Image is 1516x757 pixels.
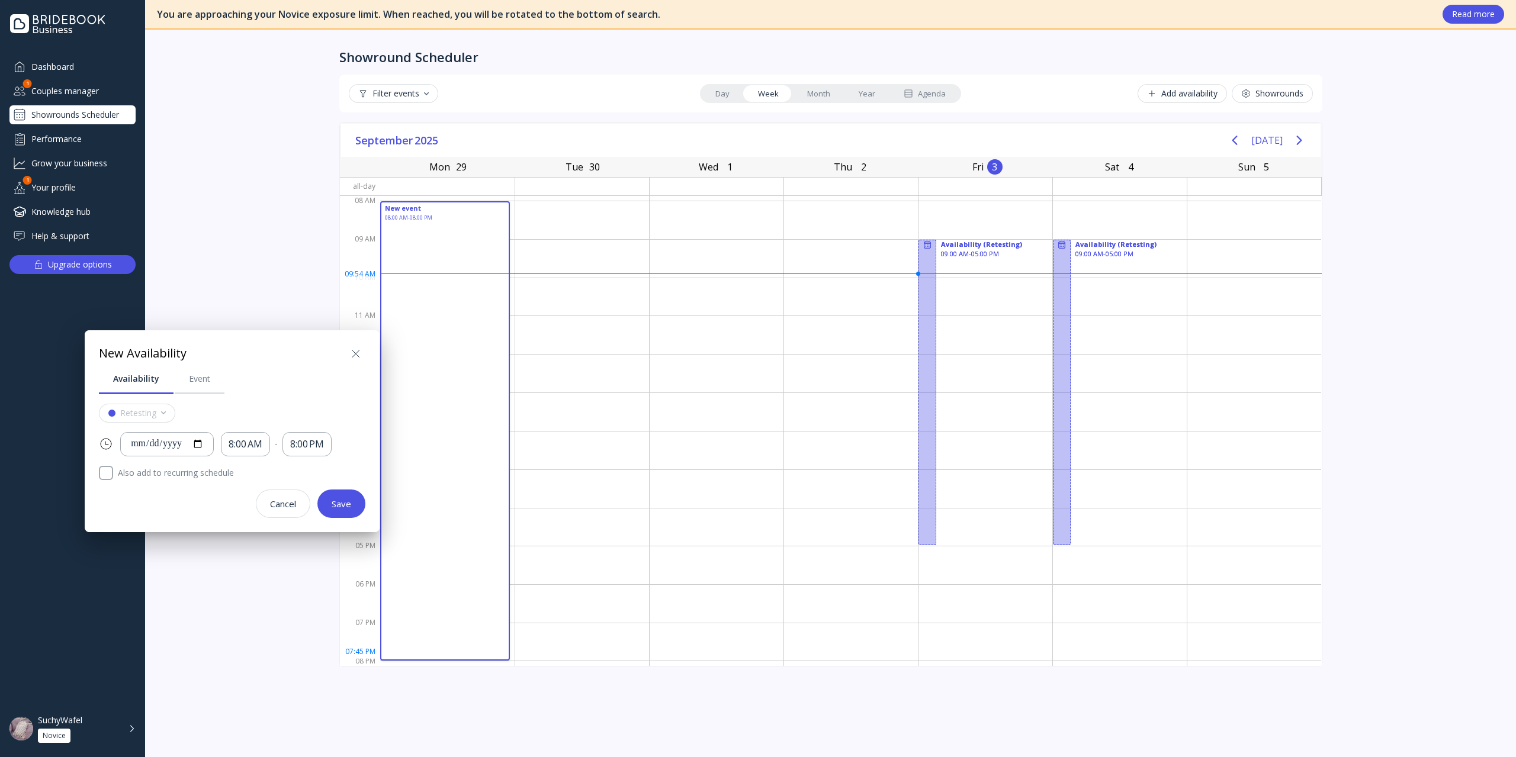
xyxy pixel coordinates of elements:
[175,363,224,394] a: Event
[256,489,310,518] button: Cancel
[332,499,351,508] div: Save
[113,466,365,480] label: Also add to recurring schedule
[99,345,187,362] div: New Availability
[275,438,278,450] div: -
[270,499,296,508] div: Cancel
[229,437,262,451] div: 8:00 AM
[99,404,175,423] button: Retesting
[317,489,365,518] button: Save
[290,437,324,451] div: 8:00 PM
[189,373,210,385] div: Event
[99,363,174,394] a: Availability
[120,408,156,418] div: Retesting
[113,373,159,385] div: Availability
